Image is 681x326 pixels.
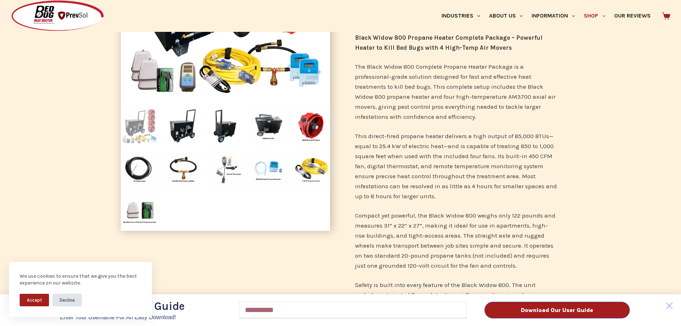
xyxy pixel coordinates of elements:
span: Download Our User Guide [521,307,593,313]
button: Accept [20,294,49,306]
button: Open LiveChat chat widget [6,3,27,24]
div: We use cookies to ensure that we give you the best experience on our website. [20,273,141,287]
button: Decline [53,294,82,306]
button: Download Our User Guide [484,302,630,318]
